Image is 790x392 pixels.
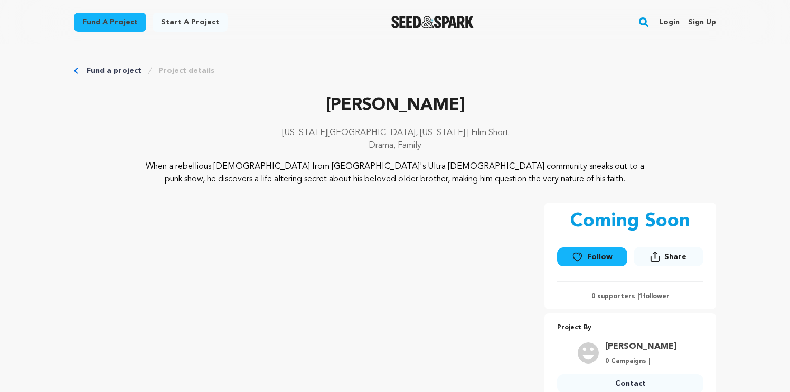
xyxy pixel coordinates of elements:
p: Drama, Family [74,139,716,152]
img: Seed&Spark Logo Dark Mode [391,16,474,28]
p: Project By [557,322,703,334]
p: [PERSON_NAME] [74,93,716,118]
a: Sign up [688,14,716,31]
a: Seed&Spark Homepage [391,16,474,28]
a: Project details [158,65,214,76]
a: Fund a project [87,65,142,76]
a: Goto Joey Schweitzer profile [605,340,676,353]
a: Start a project [153,13,228,32]
p: Coming Soon [570,211,690,232]
p: [US_STATE][GEOGRAPHIC_DATA], [US_STATE] | Film Short [74,127,716,139]
a: Follow [557,247,627,266]
div: Breadcrumb [74,65,716,76]
p: 0 supporters | follower [557,292,703,301]
a: Fund a project [74,13,146,32]
a: Login [659,14,680,31]
span: Share [664,252,686,262]
p: When a rebellious [DEMOGRAPHIC_DATA] from [GEOGRAPHIC_DATA]'s Ultra [DEMOGRAPHIC_DATA] community ... [138,160,652,186]
span: 1 [639,293,643,300]
img: user.png [578,342,599,364]
span: Share [634,247,703,271]
button: Share [634,247,703,266]
p: 0 Campaigns | [605,357,676,366]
